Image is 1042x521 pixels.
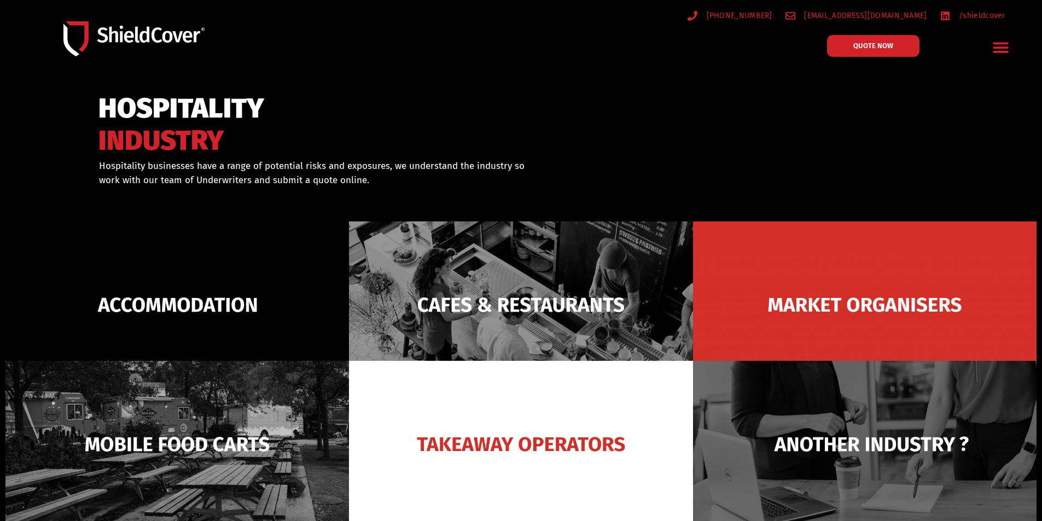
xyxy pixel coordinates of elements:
[988,34,1014,60] div: Menu Toggle
[827,35,919,57] a: QUOTE NOW
[98,97,264,120] span: HOSPITALITY
[785,9,927,22] a: [EMAIL_ADDRESS][DOMAIN_NAME]
[704,9,772,22] span: [PHONE_NUMBER]
[99,159,525,187] p: Hospitality businesses have a range of potential risks and exposures, we understand the industry ...
[853,42,893,49] span: QUOTE NOW
[940,9,1005,22] a: /shieldcover
[63,21,205,56] img: Shield-Cover-Underwriting-Australia-logo-full
[956,9,1005,22] span: /shieldcover
[801,9,927,22] span: [EMAIL_ADDRESS][DOMAIN_NAME]
[688,9,772,22] a: [PHONE_NUMBER]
